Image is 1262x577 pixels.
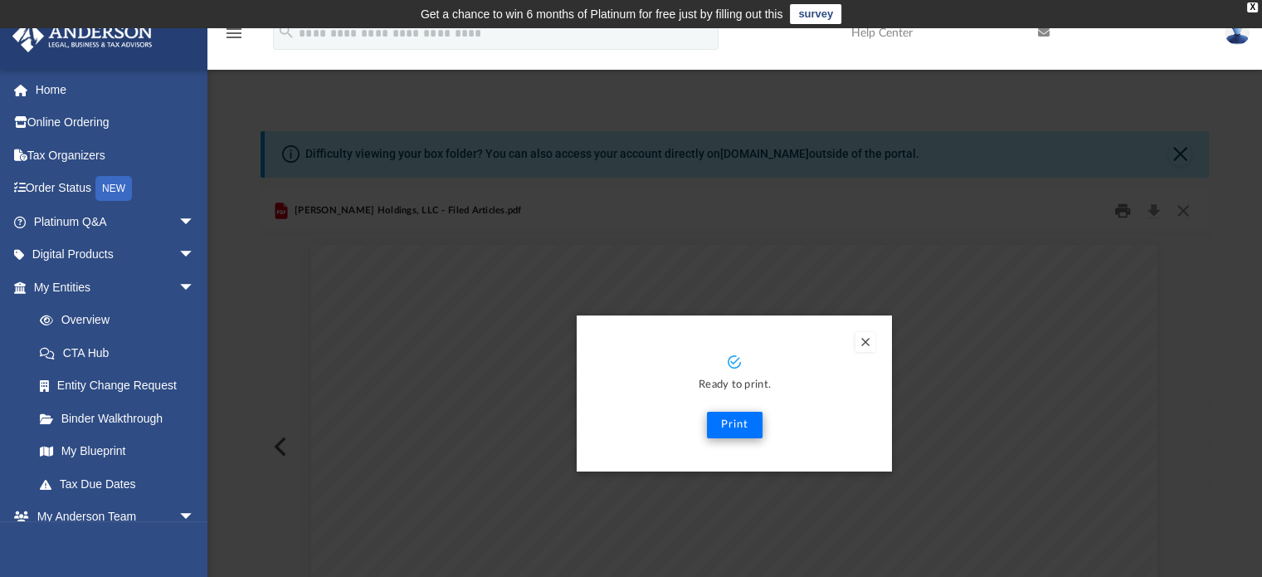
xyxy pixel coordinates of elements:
div: Get a chance to win 6 months of Platinum for free just by filling out this [421,4,783,24]
a: Binder Walkthrough [23,402,220,435]
a: survey [790,4,841,24]
p: Ready to print. [593,376,875,395]
span: arrow_drop_down [178,205,212,239]
a: menu [224,32,244,43]
a: CTA Hub [23,336,220,369]
a: Digital Productsarrow_drop_down [12,238,220,271]
a: Home [12,73,220,106]
a: Online Ordering [12,106,220,139]
span: arrow_drop_down [178,271,212,305]
a: Tax Organizers [12,139,220,172]
a: My Anderson Teamarrow_drop_down [12,501,212,534]
button: Print [707,412,763,438]
img: Anderson Advisors Platinum Portal [7,20,158,52]
a: My Blueprint [23,435,212,468]
span: arrow_drop_down [178,238,212,272]
span: arrow_drop_down [178,501,212,535]
div: NEW [95,176,132,201]
a: My Entitiesarrow_drop_down [12,271,220,304]
a: Platinum Q&Aarrow_drop_down [12,205,220,238]
a: Tax Due Dates [23,467,220,501]
i: menu [224,23,244,43]
a: Entity Change Request [23,369,220,403]
i: search [277,22,295,41]
div: close [1247,2,1258,12]
img: User Pic [1225,21,1250,45]
a: Order StatusNEW [12,172,220,206]
a: Overview [23,304,220,337]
